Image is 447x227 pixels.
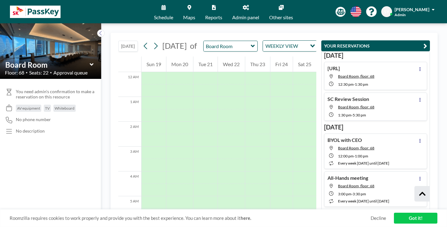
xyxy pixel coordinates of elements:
span: 1:00 PM [355,154,368,158]
div: 2 AM [118,122,141,147]
div: Fri 24 [270,57,293,72]
span: You need admin's confirmation to make a reservation on this resource [16,89,96,100]
span: WEEKLY VIEW [264,42,299,50]
span: - [354,82,355,87]
span: Board Room, floor: 68 [338,105,374,109]
span: [DATE] [162,41,187,50]
span: [PERSON_NAME] [395,7,429,12]
div: Sun 19 [142,57,166,72]
h3: [DATE] [324,123,427,131]
input: Search for option [300,42,306,50]
span: 5:30 PM [353,113,366,117]
button: [DATE] [118,41,138,52]
div: Search for option [263,41,317,51]
span: Approval queue [53,70,88,76]
span: Schedule [154,15,173,20]
div: 4 AM [118,171,141,196]
div: Mon 20 [166,57,193,72]
h4: All-Hands meeting [327,175,368,181]
a: Got it! [394,213,437,224]
div: 3 AM [118,147,141,171]
span: - [351,192,353,196]
span: No phone number [16,117,51,122]
button: YOUR RESERVATIONS [321,40,430,51]
span: of [190,41,197,51]
h4: BYOL with CEO [327,137,362,143]
span: AV equipment [17,106,40,111]
span: Roomzilla requires cookies to work properly and provide you with the best experience. You can lea... [10,215,371,221]
span: TV [45,106,50,111]
h4: [URL] [327,65,340,71]
span: Board Room, floor: 68 [338,184,374,188]
input: Board Room [5,60,90,69]
span: Other sites [269,15,293,20]
span: Whiteboard [55,106,74,111]
div: Tue 21 [193,57,218,72]
div: 1 AM [118,97,141,122]
span: Floor: 68 [5,70,24,76]
div: Thu 23 [245,57,270,72]
div: Sat 25 [293,57,316,72]
span: 1:30 PM [338,113,351,117]
span: Board Room, floor: 68 [338,74,374,79]
span: Maps [183,15,195,20]
a: Decline [371,215,386,221]
span: Admin [395,12,406,17]
div: 5 AM [118,196,141,221]
span: every week [DATE] until [DATE] [338,161,389,166]
span: 12:30 PM [338,82,354,87]
span: 12:00 PM [338,154,354,158]
span: Admin panel [232,15,259,20]
span: 1:30 PM [355,82,368,87]
input: Board Room [204,41,251,51]
span: 3:30 PM [353,192,366,196]
span: every week [DATE] until [DATE] [338,199,389,203]
span: • [50,70,52,75]
div: 12 AM [118,72,141,97]
span: - [351,113,353,117]
div: No description [16,128,45,134]
h3: [DATE] [324,52,427,59]
h4: SC Review Session [327,96,369,102]
span: Board Room, floor: 68 [338,146,374,150]
span: Seats: 22 [29,70,48,76]
span: - [354,154,355,158]
span: Reports [205,15,222,20]
span: 3:00 PM [338,192,351,196]
div: Wed 22 [218,57,245,72]
img: organization-logo [10,6,61,18]
a: here. [241,215,251,221]
span: SY [384,9,389,15]
span: • [26,70,28,75]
